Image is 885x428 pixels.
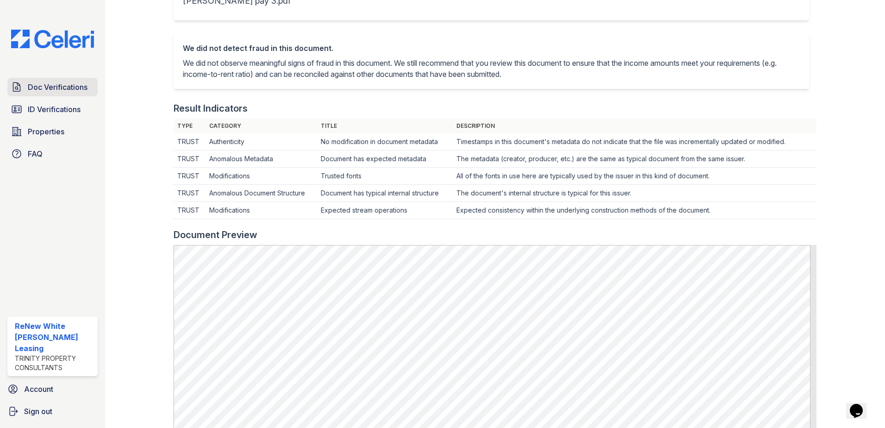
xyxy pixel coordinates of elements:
[15,354,94,372] div: Trinity Property Consultants
[174,202,206,219] td: TRUST
[317,119,453,133] th: Title
[28,148,43,159] span: FAQ
[7,78,98,96] a: Doc Verifications
[28,104,81,115] span: ID Verifications
[206,168,317,185] td: Modifications
[317,168,453,185] td: Trusted fonts
[174,133,206,151] td: TRUST
[453,119,816,133] th: Description
[174,228,257,241] div: Document Preview
[453,168,816,185] td: All of the fonts in use here are typically used by the issuer in this kind of document.
[183,43,800,54] div: We did not detect fraud in this document.
[7,100,98,119] a: ID Verifications
[317,185,453,202] td: Document has typical internal structure
[7,145,98,163] a: FAQ
[174,119,206,133] th: Type
[206,151,317,168] td: Anomalous Metadata
[183,57,800,80] p: We did not observe meaningful signs of fraud in this document. We still recommend that you review...
[206,133,317,151] td: Authenticity
[453,185,816,202] td: The document's internal structure is typical for this issuer.
[317,202,453,219] td: Expected stream operations
[4,402,101,421] a: Sign out
[4,30,101,48] img: CE_Logo_Blue-a8612792a0a2168367f1c8372b55b34899dd931a85d93a1a3d3e32e68fde9ad4.png
[28,126,64,137] span: Properties
[317,151,453,168] td: Document has expected metadata
[206,202,317,219] td: Modifications
[15,321,94,354] div: ReNew White [PERSON_NAME] Leasing
[174,185,206,202] td: TRUST
[174,168,206,185] td: TRUST
[174,151,206,168] td: TRUST
[453,202,816,219] td: Expected consistency within the underlying construction methods of the document.
[4,380,101,398] a: Account
[846,391,876,419] iframe: chat widget
[7,122,98,141] a: Properties
[24,406,52,417] span: Sign out
[174,102,248,115] div: Result Indicators
[206,119,317,133] th: Category
[206,185,317,202] td: Anomalous Document Structure
[24,384,53,395] span: Account
[317,133,453,151] td: No modification in document metadata
[453,133,816,151] td: Timestamps in this document's metadata do not indicate that the file was incrementally updated or...
[453,151,816,168] td: The metadata (creator, producer, etc.) are the same as typical document from the same issuer.
[28,82,87,93] span: Doc Verifications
